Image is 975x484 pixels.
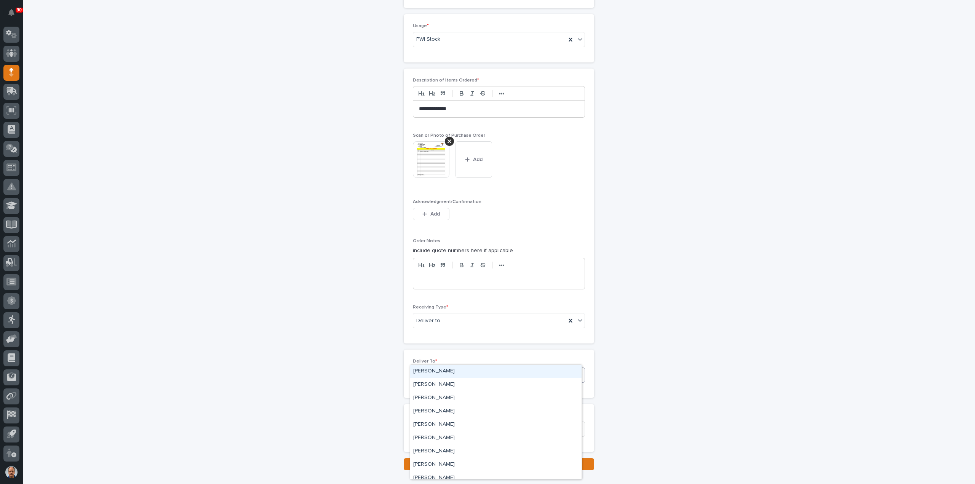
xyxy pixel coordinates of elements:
span: Deliver To [413,359,437,364]
span: Usage [413,24,429,28]
div: Aaron Hulings [410,365,582,378]
span: Acknowledgment/Confirmation [413,200,481,204]
span: PWI Stock [416,35,440,43]
button: ••• [496,260,507,270]
span: Add [430,211,440,217]
strong: ••• [499,262,505,268]
button: Notifications [3,5,19,21]
span: Order Notes [413,239,440,243]
span: Deliver to [416,317,440,325]
button: ••• [496,89,507,98]
span: Add [473,156,483,163]
span: Receiving Type [413,305,448,310]
span: Description of Items Ordered [413,78,479,83]
div: Adam Yutzy [410,445,582,458]
p: include quote numbers here if applicable [413,247,585,255]
p: 90 [17,7,22,13]
span: Scan or Photo of Purchase Order [413,133,485,138]
div: Adam Beliles [410,405,582,418]
div: Adam Hancock [410,431,582,445]
div: Abel Vasquez [410,391,582,405]
div: Adrian Helmuth [410,458,582,471]
div: Adam Fodge [410,418,582,431]
button: users-avatar [3,464,19,480]
button: Add [413,208,449,220]
button: Save [404,458,594,470]
strong: ••• [499,91,505,97]
div: Notifications90 [10,9,19,21]
button: Add [456,141,492,178]
div: Aaron Munson [410,378,582,391]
